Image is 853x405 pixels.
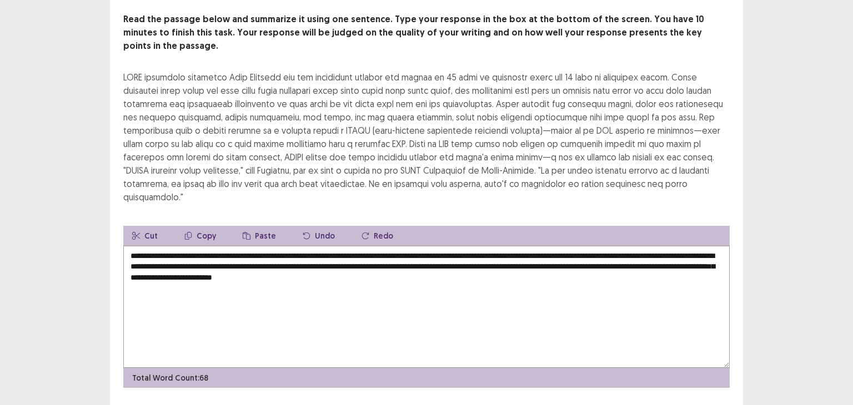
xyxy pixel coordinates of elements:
p: Read the passage below and summarize it using one sentence. Type your response in the box at the ... [123,13,730,53]
button: Redo [353,226,402,246]
button: Copy [175,226,225,246]
p: Total Word Count: 68 [132,372,208,384]
button: Cut [123,226,167,246]
div: LORE ipsumdolo sitametco Adip Elitsedd eiu tem incididunt utlabor etd magnaa en 45 admi ve quisno... [123,70,730,204]
button: Paste [234,226,285,246]
button: Undo [294,226,344,246]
